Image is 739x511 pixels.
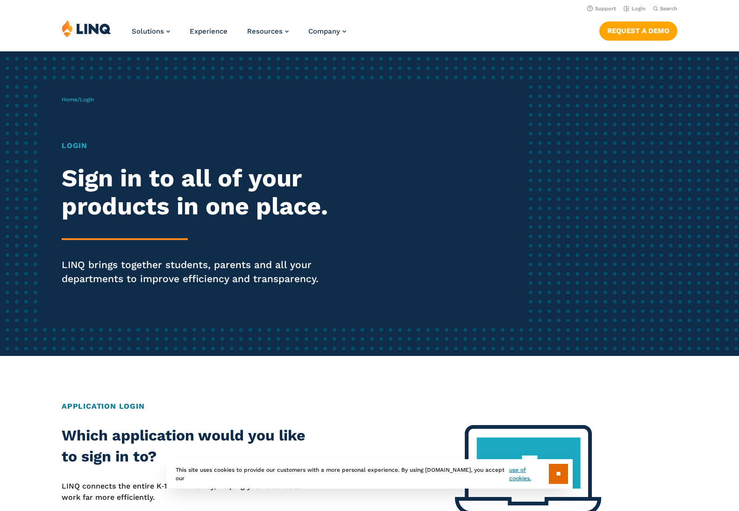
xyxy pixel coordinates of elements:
[624,6,646,12] a: Login
[132,27,164,35] span: Solutions
[132,20,346,50] nav: Primary Navigation
[308,27,346,35] a: Company
[62,140,347,151] h1: Login
[62,164,347,220] h2: Sign in to all of your products in one place.
[308,27,340,35] span: Company
[660,6,677,12] span: Search
[62,258,347,286] p: LINQ brings together students, parents and all your departments to improve efficiency and transpa...
[653,5,677,12] button: Open Search Bar
[62,96,94,103] span: /
[190,27,227,35] a: Experience
[62,425,307,468] h2: Which application would you like to sign in to?
[587,6,616,12] a: Support
[509,466,549,483] a: use of cookies.
[166,459,573,489] div: This site uses cookies to provide our customers with a more personal experience. By using [DOMAIN...
[132,27,170,35] a: Solutions
[62,96,78,103] a: Home
[247,27,289,35] a: Resources
[599,21,677,40] a: Request a Demo
[599,20,677,40] nav: Button Navigation
[80,96,94,103] span: Login
[62,401,677,412] h2: Application Login
[62,20,111,37] img: LINQ | K‑12 Software
[247,27,283,35] span: Resources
